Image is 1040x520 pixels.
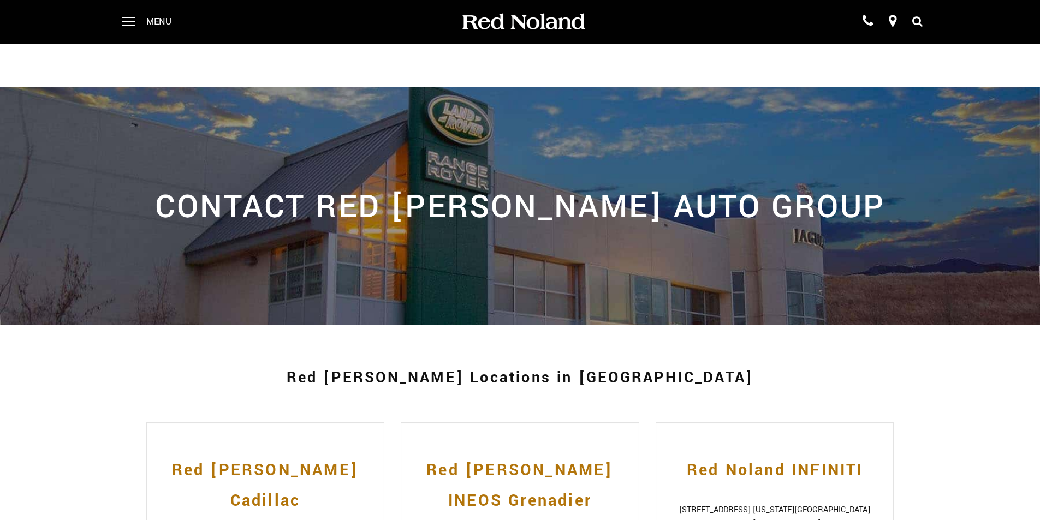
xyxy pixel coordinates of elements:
h1: Red [PERSON_NAME] Locations in [GEOGRAPHIC_DATA] [146,356,894,400]
img: Red Noland Auto Group [460,13,586,32]
span: [STREET_ADDRESS] [US_STATE][GEOGRAPHIC_DATA] [667,504,883,516]
a: Red Noland INFINITI [667,444,883,493]
a: Red [PERSON_NAME] Cadillac [157,444,374,516]
a: Red [PERSON_NAME] INEOS Grenadier [412,444,628,516]
h2: Contact Red [PERSON_NAME] Auto Group [146,181,894,230]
